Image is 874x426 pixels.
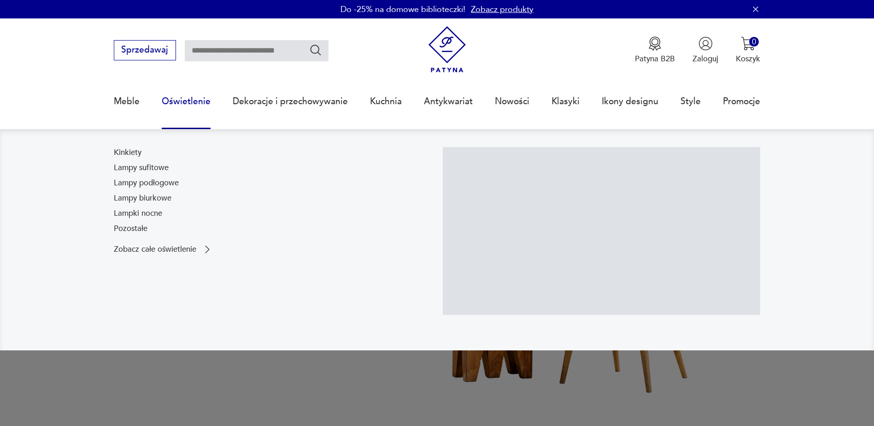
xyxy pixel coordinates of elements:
[114,223,147,234] a: Pozostałe
[698,36,713,51] img: Ikonka użytkownika
[749,37,759,47] div: 0
[233,80,348,123] a: Dekoracje i przechowywanie
[114,193,171,204] a: Lampy biurkowe
[370,80,402,123] a: Kuchnia
[471,4,534,15] a: Zobacz produkty
[692,36,718,64] button: Zaloguj
[736,53,760,64] p: Koszyk
[114,246,196,253] p: Zobacz całe oświetlenie
[424,80,473,123] a: Antykwariat
[114,147,141,158] a: Kinkiety
[736,36,760,64] button: 0Koszyk
[495,80,529,123] a: Nowości
[114,162,169,173] a: Lampy sufitowe
[162,80,211,123] a: Oświetlenie
[114,47,176,54] a: Sprzedawaj
[340,4,465,15] p: Do -25% na domowe biblioteczki!
[114,177,179,189] a: Lampy podłogowe
[723,80,760,123] a: Promocje
[551,80,580,123] a: Klasyki
[424,26,470,73] img: Patyna - sklep z meblami i dekoracjami vintage
[635,36,675,64] a: Ikona medaluPatyna B2B
[114,244,213,255] a: Zobacz całe oświetlenie
[680,80,701,123] a: Style
[741,36,755,51] img: Ikona koszyka
[648,36,662,51] img: Ikona medalu
[635,53,675,64] p: Patyna B2B
[114,40,176,60] button: Sprzedawaj
[114,208,162,219] a: Lampki nocne
[309,43,323,57] button: Szukaj
[635,36,675,64] button: Patyna B2B
[602,80,658,123] a: Ikony designu
[692,53,718,64] p: Zaloguj
[114,80,140,123] a: Meble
